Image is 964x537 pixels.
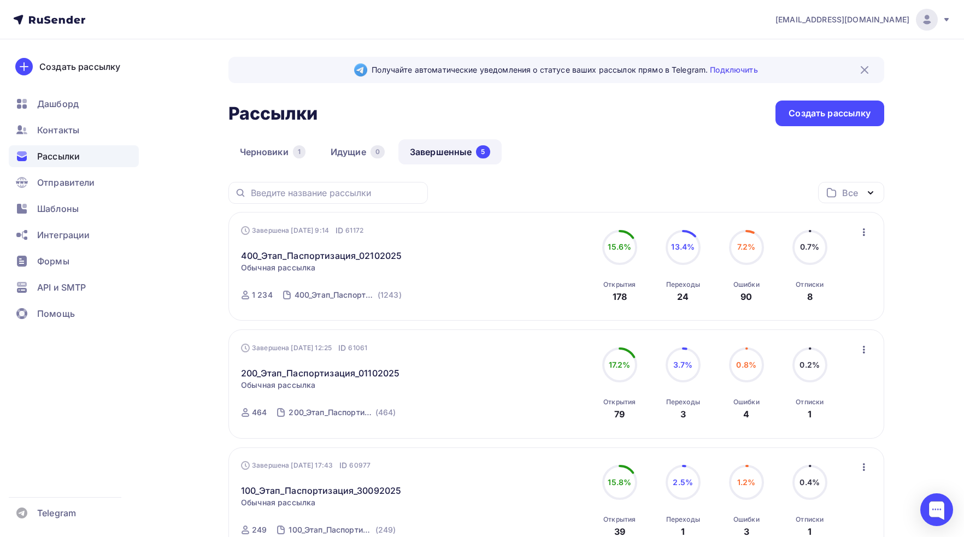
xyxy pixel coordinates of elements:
span: Telegram [37,506,76,520]
div: Отписки [796,515,824,524]
div: 0 [371,145,385,158]
div: 1 [808,408,812,421]
div: (249) [375,524,396,535]
div: Переходы [666,515,700,524]
a: Контакты [9,119,139,141]
span: Помощь [37,307,75,320]
div: 200_Этап_Паспортизация_01102025 [289,407,373,418]
a: Отправители [9,172,139,193]
div: 3 [680,408,686,421]
div: 79 [614,408,625,421]
span: 0.8% [736,360,756,369]
span: 7.2% [737,242,756,251]
div: 90 [740,290,752,303]
span: ID [336,225,343,236]
div: Открытия [603,515,636,524]
span: 60977 [349,460,371,471]
div: 5 [476,145,490,158]
div: 1 234 [252,290,273,300]
div: 1 [293,145,305,158]
span: Обычная рассылка [241,262,315,273]
span: API и SMTP [37,281,86,294]
span: Дашборд [37,97,79,110]
span: 0.7% [800,242,820,251]
span: 3.7% [673,360,693,369]
a: Формы [9,250,139,272]
div: Все [842,186,857,199]
img: Telegram [354,63,367,76]
div: 24 [677,290,689,303]
span: 15.8% [608,477,631,487]
a: Подключить [710,65,757,74]
div: Создать рассылку [789,107,871,120]
div: Отписки [796,280,824,289]
span: 13.4% [671,242,695,251]
span: Обычная рассылка [241,380,315,391]
a: Дашборд [9,93,139,115]
span: Отправители [37,176,95,189]
div: Переходы [666,398,700,406]
div: Открытия [603,280,636,289]
span: 17.2% [609,360,631,369]
div: Переходы [666,280,700,289]
span: 0.4% [800,477,820,487]
div: Ошибки [733,280,760,289]
a: 100_Этап_Паспортизация_30092025 [241,484,401,497]
span: 61172 [345,225,363,236]
h2: Рассылки [228,103,318,125]
a: 200_Этап_Паспортизация_01102025 (464) [287,404,397,421]
span: ID [338,343,346,353]
div: 249 [252,524,267,535]
span: Обычная рассылка [241,497,315,508]
a: 400_Этап_Паспортизация_02102025 (1243) [293,286,403,304]
a: 200_Этап_Паспортизация_01102025 [241,367,399,380]
span: ID [339,460,347,471]
div: Ошибки [733,515,760,524]
span: Рассылки [37,150,80,163]
a: Идущие0 [319,139,396,164]
div: 178 [613,290,627,303]
span: 61061 [348,343,367,353]
a: Завершенные5 [398,139,502,164]
div: Ошибки [733,398,760,406]
div: Открытия [603,398,636,406]
span: Контакты [37,123,79,137]
div: 100_Этап_Паспортизация_30092025 [289,524,373,535]
span: [EMAIL_ADDRESS][DOMAIN_NAME] [775,14,909,25]
a: Рассылки [9,145,139,167]
span: Шаблоны [37,202,79,215]
a: Черновики1 [228,139,317,164]
span: 1.2% [737,477,756,487]
div: 8 [807,290,813,303]
a: 400_Этап_Паспортизация_02102025 [241,249,402,262]
input: Введите название рассылки [251,187,421,199]
div: Создать рассылку [39,60,120,73]
div: Завершена [DATE] 17:43 [241,460,371,471]
span: Получайте автоматические уведомления о статусе ваших рассылок прямо в Telegram. [372,64,757,75]
span: Формы [37,255,69,268]
span: 15.6% [608,242,631,251]
span: 2.5% [673,477,693,487]
div: Завершена [DATE] 9:14 [241,225,363,236]
div: 464 [252,407,267,418]
div: 4 [743,408,749,421]
span: 0.2% [800,360,820,369]
a: [EMAIL_ADDRESS][DOMAIN_NAME] [775,9,951,31]
div: Завершена [DATE] 12:25 [241,343,367,353]
div: (1243) [378,290,402,300]
div: 400_Этап_Паспортизация_02102025 [295,290,375,300]
button: Все [818,182,884,203]
span: Интеграции [37,228,90,241]
a: Шаблоны [9,198,139,220]
div: (464) [375,407,396,418]
div: Отписки [796,398,824,406]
